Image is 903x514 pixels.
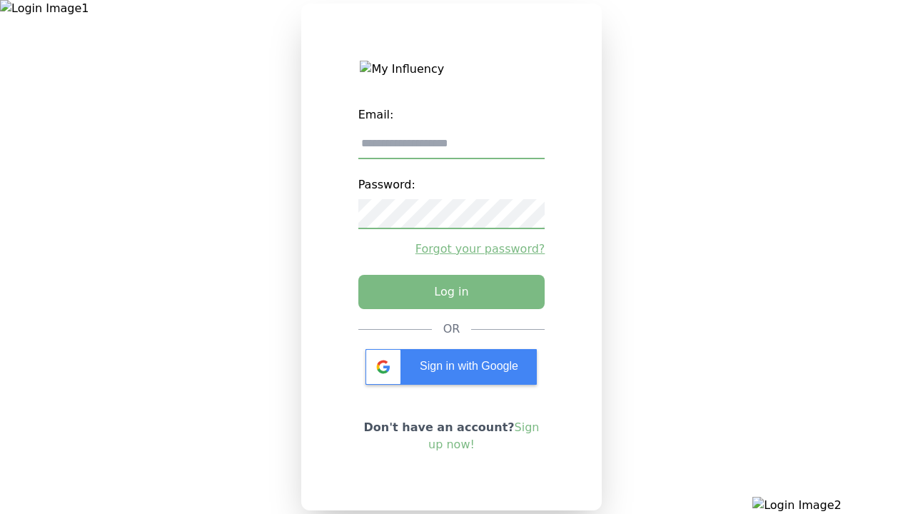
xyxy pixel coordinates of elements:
[358,101,545,129] label: Email:
[420,360,518,372] span: Sign in with Google
[358,419,545,453] p: Don't have an account?
[360,61,543,78] img: My Influency
[365,349,537,385] div: Sign in with Google
[358,275,545,309] button: Log in
[358,241,545,258] a: Forgot your password?
[358,171,545,199] label: Password:
[752,497,903,514] img: Login Image2
[443,321,460,338] div: OR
